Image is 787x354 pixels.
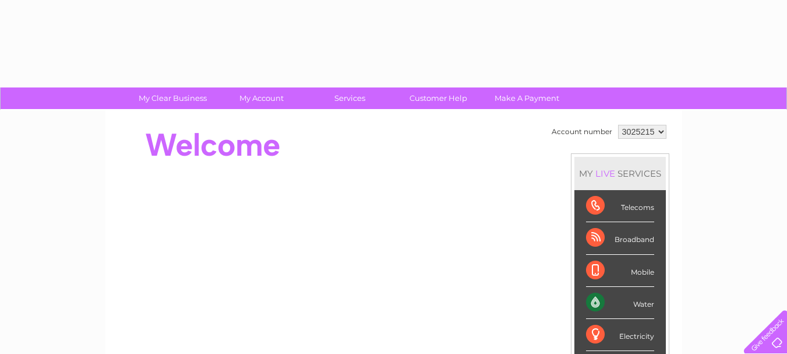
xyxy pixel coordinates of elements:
[213,87,309,109] a: My Account
[586,287,654,319] div: Water
[390,87,486,109] a: Customer Help
[574,157,666,190] div: MY SERVICES
[586,190,654,222] div: Telecoms
[549,122,615,142] td: Account number
[593,168,617,179] div: LIVE
[479,87,575,109] a: Make A Payment
[125,87,221,109] a: My Clear Business
[586,319,654,351] div: Electricity
[302,87,398,109] a: Services
[586,222,654,254] div: Broadband
[586,255,654,287] div: Mobile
